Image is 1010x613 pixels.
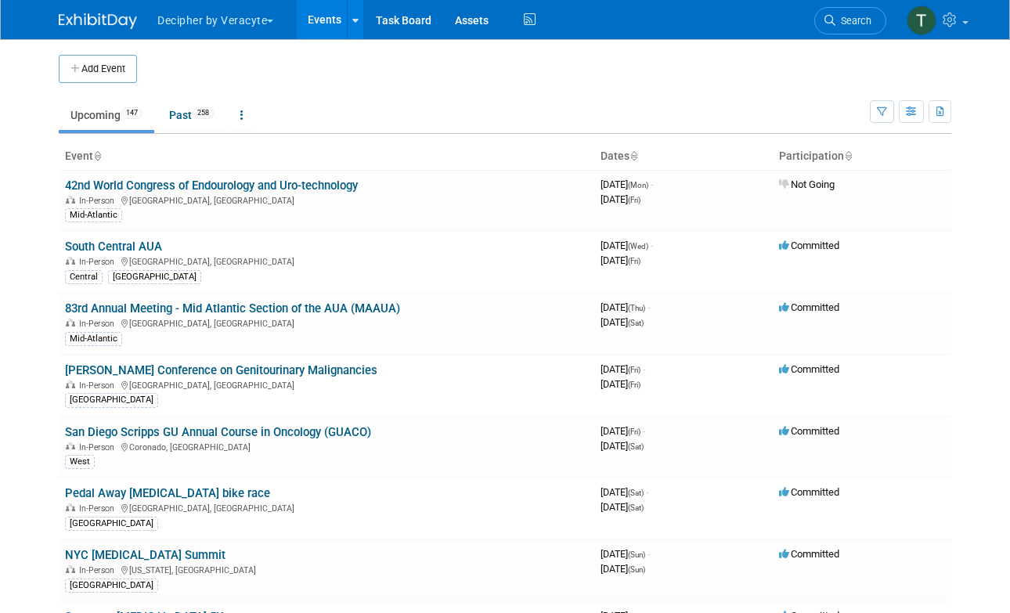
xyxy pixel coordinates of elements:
div: [GEOGRAPHIC_DATA], [GEOGRAPHIC_DATA] [65,378,588,391]
span: [DATE] [601,486,648,498]
a: Sort by Participation Type [844,150,852,162]
div: [US_STATE], [GEOGRAPHIC_DATA] [65,563,588,575]
th: Event [59,143,594,170]
span: Committed [779,363,839,375]
a: Sort by Event Name [93,150,101,162]
div: Mid-Atlantic [65,208,122,222]
div: [GEOGRAPHIC_DATA], [GEOGRAPHIC_DATA] [65,316,588,329]
span: Committed [779,548,839,560]
th: Participation [773,143,951,170]
span: 147 [121,107,142,119]
div: [GEOGRAPHIC_DATA] [65,579,158,593]
span: - [647,301,650,313]
div: [GEOGRAPHIC_DATA] [65,393,158,407]
span: In-Person [79,196,119,206]
span: Committed [779,301,839,313]
span: - [647,548,650,560]
th: Dates [594,143,773,170]
span: In-Person [79,319,119,329]
span: [DATE] [601,316,644,328]
span: (Fri) [628,427,640,436]
img: In-Person Event [66,196,75,204]
img: ExhibitDay [59,13,137,29]
span: (Mon) [628,181,648,189]
span: Committed [779,486,839,498]
span: (Fri) [628,196,640,204]
div: [GEOGRAPHIC_DATA], [GEOGRAPHIC_DATA] [65,501,588,514]
span: In-Person [79,257,119,267]
span: [DATE] [601,563,645,575]
span: Not Going [779,178,835,190]
span: (Sat) [628,319,644,327]
span: In-Person [79,442,119,453]
span: (Sun) [628,565,645,574]
a: Past258 [157,100,225,130]
div: [GEOGRAPHIC_DATA], [GEOGRAPHIC_DATA] [65,193,588,206]
img: In-Person Event [66,565,75,573]
span: In-Person [79,565,119,575]
span: [DATE] [601,178,653,190]
a: 83rd Annual Meeting - Mid Atlantic Section of the AUA (MAAUA) [65,301,400,316]
span: (Wed) [628,242,648,251]
span: Search [835,15,871,27]
div: Mid-Atlantic [65,332,122,346]
span: Committed [779,425,839,437]
div: [GEOGRAPHIC_DATA] [108,270,201,284]
span: (Sat) [628,503,644,512]
span: - [651,178,653,190]
span: (Sun) [628,550,645,559]
a: NYC [MEDICAL_DATA] Summit [65,548,225,562]
span: - [643,363,645,375]
a: Pedal Away [MEDICAL_DATA] bike race [65,486,270,500]
span: [DATE] [601,548,650,560]
span: (Fri) [628,257,640,265]
span: (Fri) [628,380,640,389]
img: In-Person Event [66,503,75,511]
img: Tony Alvarado [907,5,936,35]
img: In-Person Event [66,380,75,388]
span: In-Person [79,380,119,391]
span: [DATE] [601,193,640,205]
a: San Diego Scripps GU Annual Course in Oncology (GUACO) [65,425,371,439]
span: [DATE] [601,378,640,390]
span: [DATE] [601,440,644,452]
span: Committed [779,240,839,251]
div: Central [65,270,103,284]
img: In-Person Event [66,319,75,326]
span: [DATE] [601,425,645,437]
a: Search [814,7,886,34]
span: (Thu) [628,304,645,312]
span: [DATE] [601,363,645,375]
span: - [646,486,648,498]
img: In-Person Event [66,257,75,265]
img: In-Person Event [66,442,75,450]
span: 258 [193,107,214,119]
a: 42nd World Congress of Endourology and Uro-technology [65,178,358,193]
a: Sort by Start Date [629,150,637,162]
span: [DATE] [601,301,650,313]
span: [DATE] [601,254,640,266]
div: West [65,455,95,469]
span: (Sat) [628,442,644,451]
span: [DATE] [601,501,644,513]
span: [DATE] [601,240,653,251]
a: South Central AUA [65,240,162,254]
span: - [651,240,653,251]
button: Add Event [59,55,137,83]
span: (Sat) [628,489,644,497]
span: (Fri) [628,366,640,374]
div: [GEOGRAPHIC_DATA] [65,517,158,531]
a: [PERSON_NAME] Conference on Genitourinary Malignancies [65,363,377,377]
div: [GEOGRAPHIC_DATA], [GEOGRAPHIC_DATA] [65,254,588,267]
a: Upcoming147 [59,100,154,130]
div: Coronado, [GEOGRAPHIC_DATA] [65,440,588,453]
span: - [643,425,645,437]
span: In-Person [79,503,119,514]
